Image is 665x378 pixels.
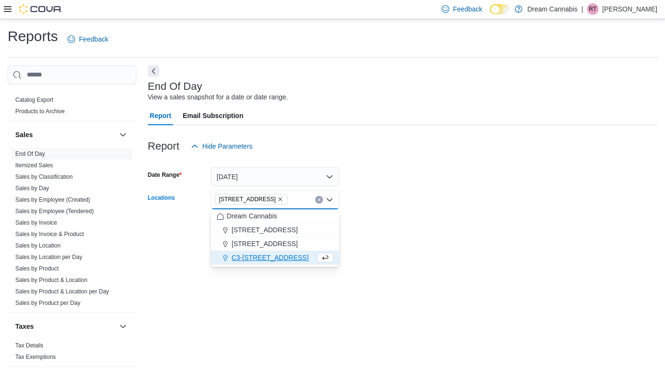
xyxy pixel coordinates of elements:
a: Sales by Product & Location per Day [15,288,109,295]
button: Remove 5673 Osgoode Main St from selection in this group [277,196,283,202]
input: Dark Mode [490,4,510,14]
span: Sales by Product per Day [15,299,80,307]
p: | [581,3,583,15]
a: Catalog Export [15,97,53,103]
label: Locations [148,194,175,202]
a: Sales by Product per Day [15,300,80,306]
button: Dream Cannabis [211,209,339,223]
a: Sales by Employee (Tendered) [15,208,94,215]
a: End Of Day [15,151,45,157]
span: Sales by Employee (Created) [15,196,90,204]
button: [STREET_ADDRESS] [211,237,339,251]
span: 5673 Osgoode Main St [215,194,288,205]
a: Itemized Sales [15,162,53,169]
div: Taxes [8,340,136,367]
p: Dream Cannabis [527,3,577,15]
button: Hide Parameters [187,137,256,156]
label: Date Range [148,171,182,179]
div: Products [8,94,136,121]
span: RT [589,3,597,15]
a: Sales by Employee (Created) [15,196,90,203]
button: Taxes [117,321,129,332]
span: Sales by Classification [15,173,73,181]
span: Sales by Product [15,265,59,272]
span: Tax Exemptions [15,353,56,361]
span: Feedback [79,34,108,44]
div: Sales [8,148,136,313]
span: Feedback [453,4,482,14]
h3: Report [148,140,179,152]
span: Sales by Location per Day [15,253,82,261]
a: Tax Details [15,342,44,349]
button: Clear input [315,196,323,204]
span: Email Subscription [183,106,244,125]
img: Cova [19,4,62,14]
span: [STREET_ADDRESS] [232,239,298,248]
a: Sales by Product & Location [15,277,88,283]
span: Catalog Export [15,96,53,104]
div: Choose from the following options [211,209,339,265]
span: Tax Details [15,342,44,349]
span: Sales by Product & Location [15,276,88,284]
span: Report [150,106,171,125]
span: [STREET_ADDRESS] [232,225,298,235]
div: Robert Taylor [587,3,598,15]
span: C3-[STREET_ADDRESS] [232,253,309,262]
span: Sales by Invoice & Product [15,230,84,238]
a: Sales by Classification [15,173,73,180]
h1: Reports [8,27,58,46]
span: Dream Cannabis [227,211,277,221]
button: [STREET_ADDRESS] [211,223,339,237]
span: Sales by Location [15,242,61,249]
span: [STREET_ADDRESS] [219,194,276,204]
a: Sales by Invoice & Product [15,231,84,238]
p: [PERSON_NAME] [602,3,657,15]
button: [DATE] [211,167,339,186]
a: Sales by Day [15,185,49,192]
h3: Taxes [15,322,34,331]
h3: End Of Day [148,81,202,92]
div: View a sales snapshot for a date or date range. [148,92,288,102]
button: Next [148,65,159,77]
a: Sales by Invoice [15,219,57,226]
button: Sales [117,129,129,140]
h3: Sales [15,130,33,140]
button: Taxes [15,322,115,331]
a: Sales by Location per Day [15,254,82,260]
button: Close list of options [326,196,333,204]
a: Feedback [64,30,112,49]
a: Products to Archive [15,108,65,115]
a: Sales by Product [15,265,59,272]
span: Sales by Invoice [15,219,57,227]
button: Sales [15,130,115,140]
span: Hide Parameters [202,141,253,151]
span: End Of Day [15,150,45,158]
a: Tax Exemptions [15,354,56,360]
button: C3-[STREET_ADDRESS] [211,251,339,265]
a: Sales by Location [15,242,61,249]
button: Products [117,75,129,86]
